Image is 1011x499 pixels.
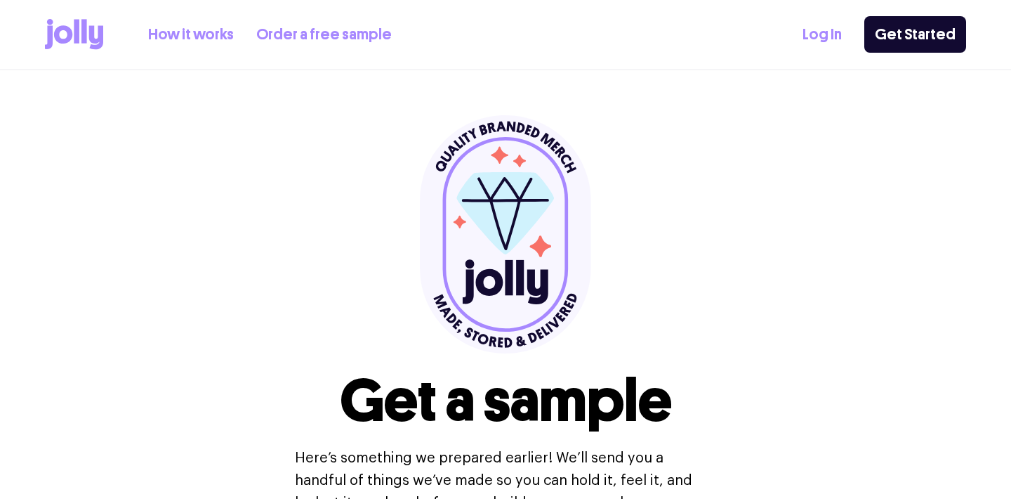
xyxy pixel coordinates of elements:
[340,371,672,430] h1: Get a sample
[148,23,234,46] a: How it works
[256,23,392,46] a: Order a free sample
[802,23,842,46] a: Log In
[864,16,966,53] a: Get Started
